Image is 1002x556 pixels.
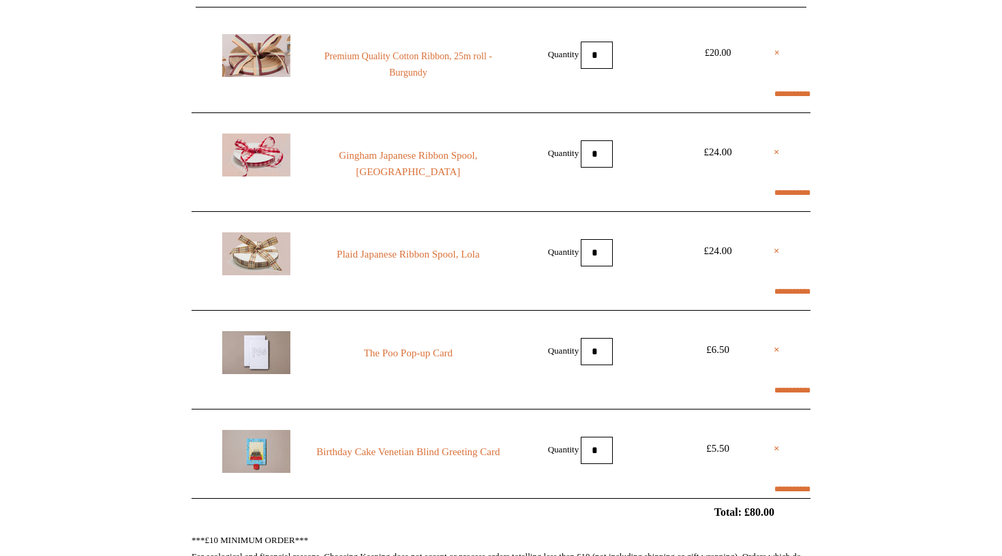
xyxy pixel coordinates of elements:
[316,48,501,81] a: Premium Quality Cotton Ribbon, 25m roll - Burgundy
[548,345,579,355] label: Quantity
[222,34,290,77] img: Premium Quality Cotton Ribbon, 25m roll - Burgundy
[774,341,780,358] a: ×
[316,147,501,180] a: Gingham Japanese Ribbon Spool, [GEOGRAPHIC_DATA]
[222,430,290,473] img: Birthday Cake Venetian Blind Greeting Card
[774,243,780,259] a: ×
[548,48,579,59] label: Quantity
[222,331,290,374] img: The Poo Pop-up Card
[774,440,780,457] a: ×
[548,444,579,454] label: Quantity
[687,243,748,259] div: £24.00
[687,341,748,358] div: £6.50
[316,345,501,361] a: The Poo Pop-up Card
[774,144,780,160] a: ×
[160,506,842,519] h2: Total: £80.00
[774,45,780,61] a: ×
[316,444,501,460] a: Birthday Cake Venetian Blind Greeting Card
[548,246,579,256] label: Quantity
[687,440,748,457] div: £5.50
[687,144,748,160] div: £24.00
[222,134,290,176] img: Gingham Japanese Ribbon Spool, Nancy
[687,45,748,61] div: £20.00
[316,246,501,262] a: Plaid Japanese Ribbon Spool, Lola
[548,147,579,157] label: Quantity
[222,232,290,275] img: Plaid Japanese Ribbon Spool, Lola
